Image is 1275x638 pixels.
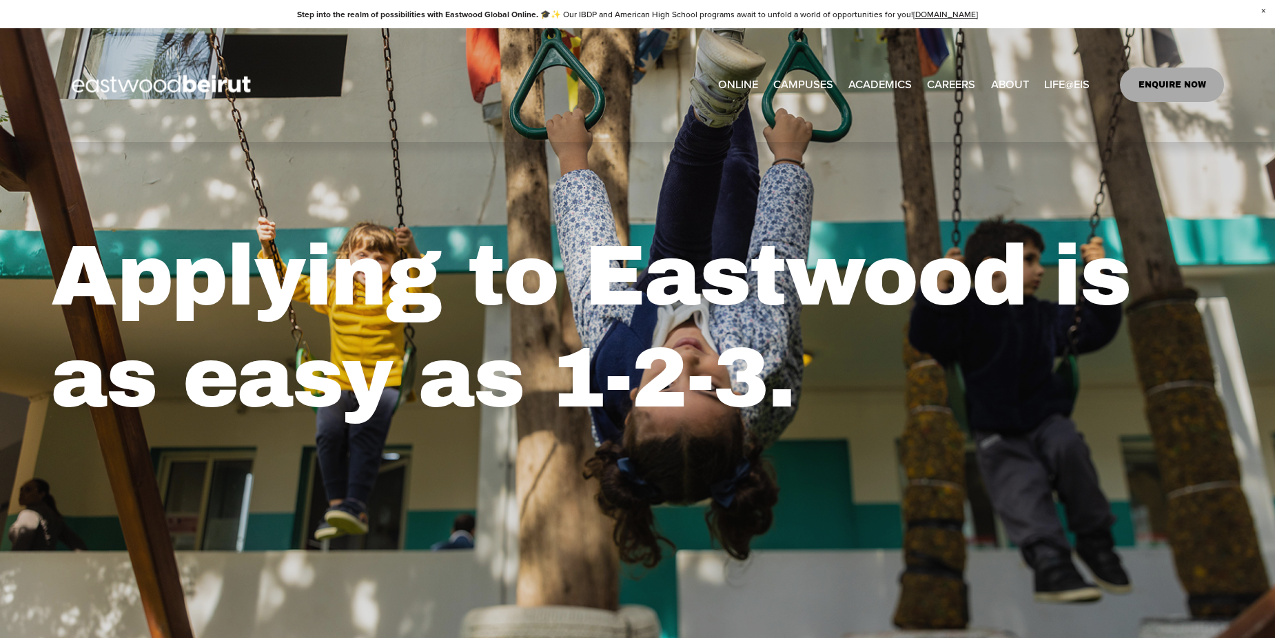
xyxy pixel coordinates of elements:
[927,74,975,96] a: CAREERS
[1120,68,1224,102] a: ENQUIRE NOW
[51,50,276,120] img: EastwoodIS Global Site
[1044,74,1090,96] a: folder dropdown
[991,74,1029,95] span: ABOUT
[773,74,833,95] span: CAMPUSES
[848,74,912,96] a: folder dropdown
[913,8,978,20] a: [DOMAIN_NAME]
[848,74,912,95] span: ACADEMICS
[991,74,1029,96] a: folder dropdown
[718,74,758,96] a: ONLINE
[51,226,1224,429] h1: Applying to Eastwood is as easy as 1-2-3.
[773,74,833,96] a: folder dropdown
[1044,74,1090,95] span: LIFE@EIS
